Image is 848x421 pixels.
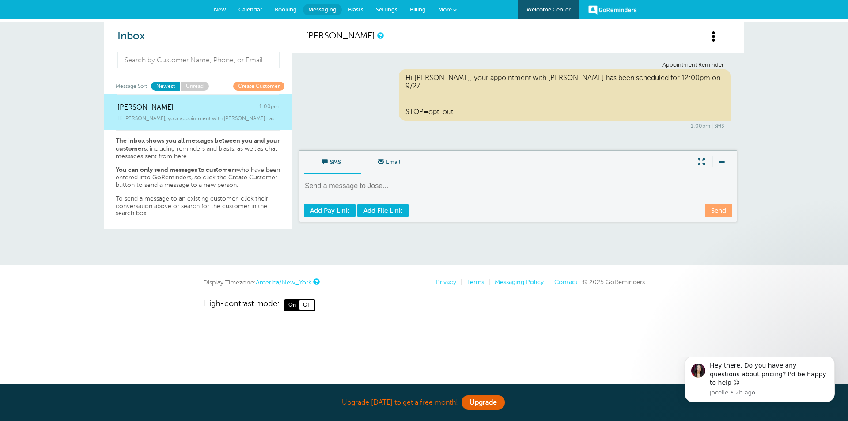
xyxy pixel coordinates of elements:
a: [PERSON_NAME] [306,30,375,41]
span: More [438,6,452,13]
li: | [484,278,490,286]
span: Messaging [308,6,337,13]
li: | [456,278,462,286]
span: Calendar [238,6,262,13]
span: SMS [310,151,355,172]
span: © 2025 GoReminders [582,278,645,285]
p: , including reminders and blasts, as well as chat messages sent from here. [116,137,280,160]
div: Message content [38,5,157,31]
span: High-contrast mode: [203,299,280,311]
a: Create Customer [233,82,284,90]
div: 1:00pm | SMS [312,123,724,129]
a: Send [705,204,732,217]
img: Profile image for Jocelle [20,7,34,21]
div: Display Timezone: [203,278,318,286]
a: Terms [467,278,484,285]
span: Add Pay Link [310,207,349,214]
span: Billing [410,6,426,13]
span: On [285,300,299,310]
span: Email [368,151,412,172]
span: Booking [275,6,297,13]
a: America/New_York [256,279,311,286]
a: This is the timezone being used to display dates and times to you on this device. Click the timez... [313,279,318,284]
span: Blasts [348,6,363,13]
a: Unread [180,82,209,90]
span: Hi [PERSON_NAME], your appointment with [PERSON_NAME] has been scheduled for 12:00pm on 9 [117,115,279,121]
li: | [544,278,550,286]
div: Hey there. Do you have any questions about pricing? I'd be happy to help 😊 [38,5,157,31]
p: who have been entered into GoReminders, so click the Create Customer button to send a message to ... [116,166,280,189]
a: High-contrast mode: On Off [203,299,645,311]
a: Privacy [436,278,456,285]
span: 1:00pm [259,103,279,112]
a: Messaging Policy [495,278,544,285]
strong: You can only send messages to customers [116,166,237,173]
a: Add Pay Link [304,204,356,217]
span: Settings [376,6,397,13]
div: Appointment Reminder [312,62,724,68]
p: To send a message to an existing customer, click their conversation above or search for the custo... [116,195,280,217]
a: Newest [151,82,180,90]
a: Messaging [303,4,342,15]
div: Hi [PERSON_NAME], your appointment with [PERSON_NAME] has been scheduled for 12:00pm on 9/27. STO... [399,69,731,121]
div: Upgrade [DATE] to get a free month! [203,393,645,412]
h2: Inbox [117,30,279,43]
p: Message from Jocelle, sent 2h ago [38,32,157,40]
a: This is a history of all communications between GoReminders and your customer. [377,33,382,38]
a: Add File Link [357,204,409,217]
span: [PERSON_NAME] [117,103,174,112]
a: [PERSON_NAME] 1:00pm Hi [PERSON_NAME], your appointment with [PERSON_NAME] has been scheduled for... [104,94,292,131]
iframe: Intercom notifications message [671,357,848,408]
a: Contact [554,278,578,285]
span: Message Sort: [116,82,149,90]
strong: The inbox shows you all messages between you and your customers [116,137,280,152]
span: Off [299,300,314,310]
a: Upgrade [462,395,505,410]
span: Add File Link [363,207,402,214]
input: Search by Customer Name, Phone, or Email [117,52,280,68]
span: New [214,6,226,13]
